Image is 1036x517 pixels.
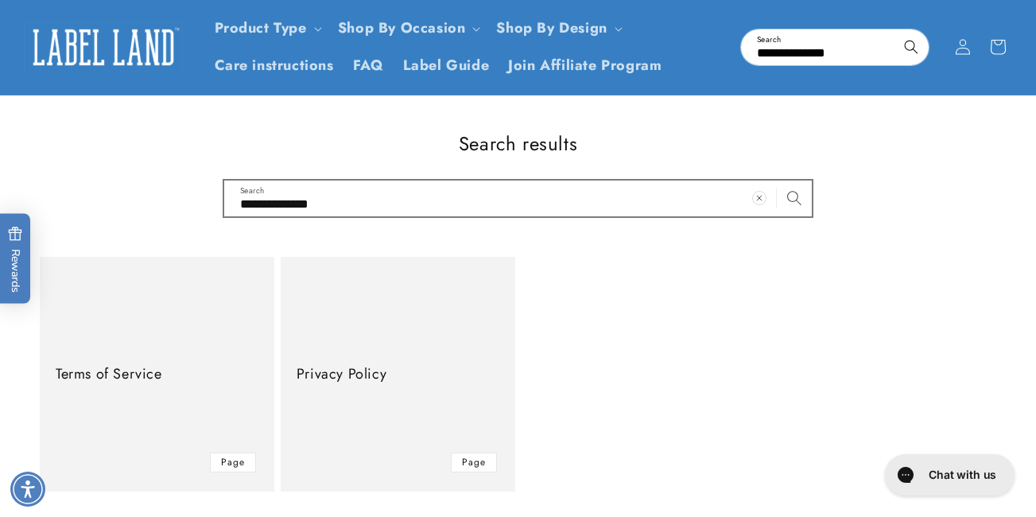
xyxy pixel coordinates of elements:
summary: Shop By Occasion [328,10,487,47]
span: Join Affiliate Program [508,56,662,75]
iframe: Sign Up via Text for Offers [13,390,201,437]
a: FAQ [343,47,394,84]
span: Label Guide [403,56,490,75]
span: Rewards [8,227,23,293]
a: Privacy Policy [297,365,499,383]
a: Shop By Design [496,17,607,38]
button: Clear search term [859,29,894,64]
img: Label Land [24,22,183,72]
button: Search [894,29,929,64]
a: Label Land [18,17,189,78]
span: Shop By Occasion [338,19,466,37]
span: FAQ [353,56,384,75]
iframe: Gorgias live chat messenger [877,449,1020,501]
summary: Product Type [205,10,328,47]
a: Join Affiliate Program [499,47,671,84]
a: Care instructions [205,47,343,84]
a: Product Type [215,17,307,38]
button: Clear search term [742,181,777,216]
h1: Search results [40,131,996,156]
a: Terms of Service [56,365,258,383]
summary: Shop By Design [487,10,628,47]
a: Label Guide [394,47,499,84]
div: Accessibility Menu [10,472,45,507]
span: Care instructions [215,56,334,75]
button: Search [777,181,812,216]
